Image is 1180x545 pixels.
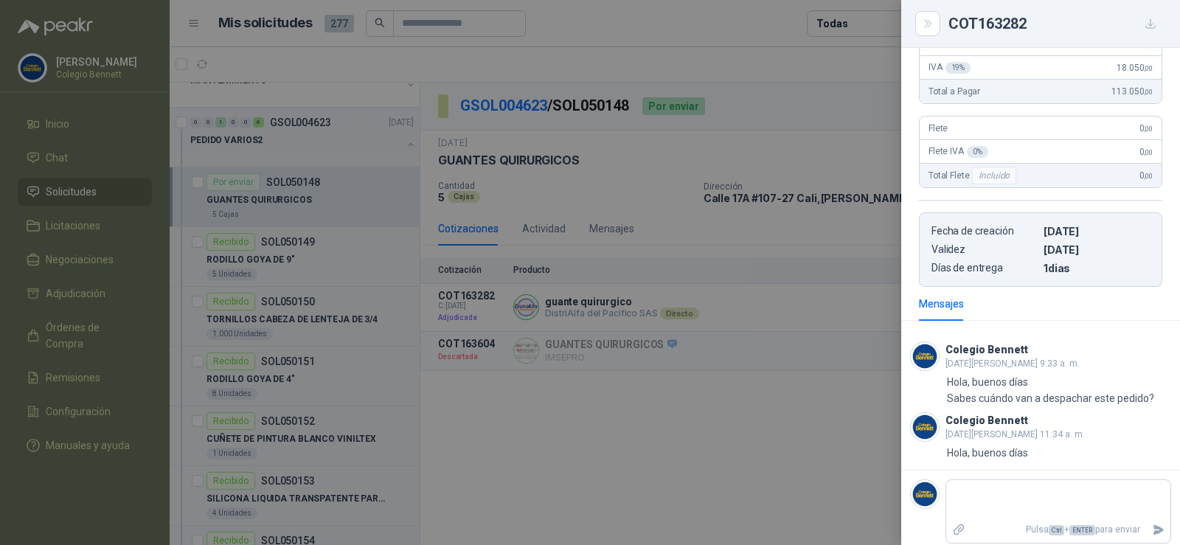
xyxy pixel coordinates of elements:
[1144,148,1153,156] span: ,00
[1144,172,1153,180] span: ,00
[1044,262,1150,274] p: 1 dias
[967,146,988,158] div: 0 %
[911,480,939,508] img: Company Logo
[948,12,1162,35] div: COT163282
[1146,517,1170,543] button: Enviar
[972,167,1016,184] div: Incluido
[931,262,1038,274] p: Días de entrega
[1139,170,1153,181] span: 0
[1117,63,1153,73] span: 18.050
[945,346,1028,354] h3: Colegio Bennett
[929,62,971,74] span: IVA
[947,445,1028,461] p: Hola, buenos días
[1144,88,1153,96] span: ,00
[931,225,1038,237] p: Fecha de creación
[1069,525,1095,535] span: ENTER
[929,86,980,97] span: Total a Pagar
[1044,225,1150,237] p: [DATE]
[971,517,1147,543] p: Pulsa + para enviar
[929,167,1019,184] span: Total Flete
[945,358,1080,369] span: [DATE][PERSON_NAME] 9:33 a. m.
[929,123,948,133] span: Flete
[919,296,964,312] div: Mensajes
[1144,125,1153,133] span: ,00
[947,374,1154,406] p: Hola, buenos días Sabes cuándo van a despachar este pedido?
[1139,123,1153,133] span: 0
[911,342,939,370] img: Company Logo
[929,146,988,158] span: Flete IVA
[1144,64,1153,72] span: ,00
[911,413,939,441] img: Company Logo
[931,243,1038,256] p: Validez
[1111,86,1153,97] span: 113.050
[945,429,1085,440] span: [DATE][PERSON_NAME] 11:34 a. m.
[1049,525,1064,535] span: Ctrl
[1044,243,1150,256] p: [DATE]
[1144,41,1153,49] span: ,00
[919,15,937,32] button: Close
[1139,147,1153,157] span: 0
[945,62,971,74] div: 19 %
[946,517,971,543] label: Adjuntar archivos
[945,417,1028,425] h3: Colegio Bennett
